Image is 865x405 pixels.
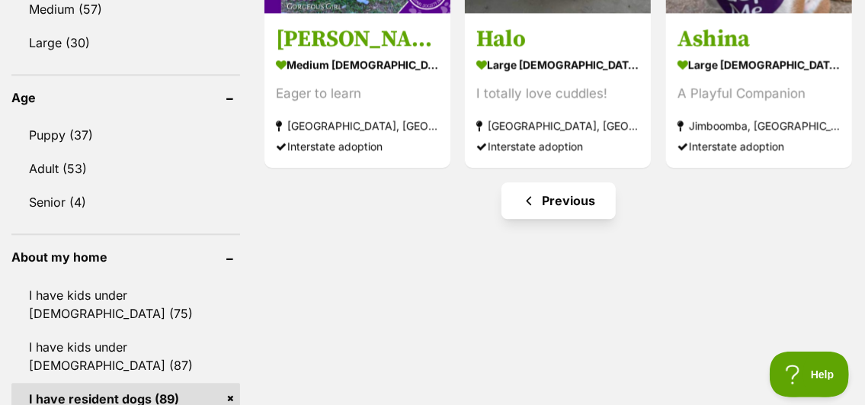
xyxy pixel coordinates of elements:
[11,119,240,151] a: Puppy (37)
[476,135,639,156] div: Interstate adoption
[476,24,639,53] h3: Halo
[11,279,240,329] a: I have kids under [DEMOGRAPHIC_DATA] (75)
[11,153,240,185] a: Adult (53)
[678,135,841,156] div: Interstate adoption
[276,24,439,53] h3: [PERSON_NAME]
[501,182,616,219] a: Previous page
[276,114,439,135] strong: [GEOGRAPHIC_DATA], [GEOGRAPHIC_DATA]
[11,250,240,264] header: About my home
[276,135,439,156] div: Interstate adoption
[678,114,841,135] strong: Jimboomba, [GEOGRAPHIC_DATA]
[770,352,850,397] iframe: Help Scout Beacon - Open
[476,53,639,75] strong: large [DEMOGRAPHIC_DATA] Dog
[263,182,854,219] nav: Pagination
[476,114,639,135] strong: [GEOGRAPHIC_DATA], [GEOGRAPHIC_DATA]
[130,108,256,214] img: https://img.kwcdn.com/product/fancy/2c09c426-3547-4a42-99d9-7ddaa8b9cef0.jpg?imageMogr2/strip/siz...
[476,82,639,103] div: I totally love cuddles!
[678,82,841,103] div: A Playful Companion
[11,186,240,218] a: Senior (4)
[678,53,841,75] strong: large [DEMOGRAPHIC_DATA] Dog
[11,331,240,381] a: I have kids under [DEMOGRAPHIC_DATA] (87)
[276,82,439,103] div: Eager to learn
[276,53,439,75] strong: medium [DEMOGRAPHIC_DATA] Dog
[465,12,651,167] a: Halo large [DEMOGRAPHIC_DATA] Dog I totally love cuddles! [GEOGRAPHIC_DATA], [GEOGRAPHIC_DATA] In...
[678,24,841,53] h3: Ashina
[666,12,852,167] a: Ashina large [DEMOGRAPHIC_DATA] Dog A Playful Companion Jimboomba, [GEOGRAPHIC_DATA] Interstate a...
[264,12,450,167] a: [PERSON_NAME] medium [DEMOGRAPHIC_DATA] Dog Eager to learn [GEOGRAPHIC_DATA], [GEOGRAPHIC_DATA] I...
[11,27,240,59] a: Large (30)
[117,154,229,304] img: https://img.kwcdn.com/product/20237f049c/5a482056-a8a1-4b44-bac5-84019ee80cf9_800x800.jpeg?imageM...
[11,91,240,104] header: Age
